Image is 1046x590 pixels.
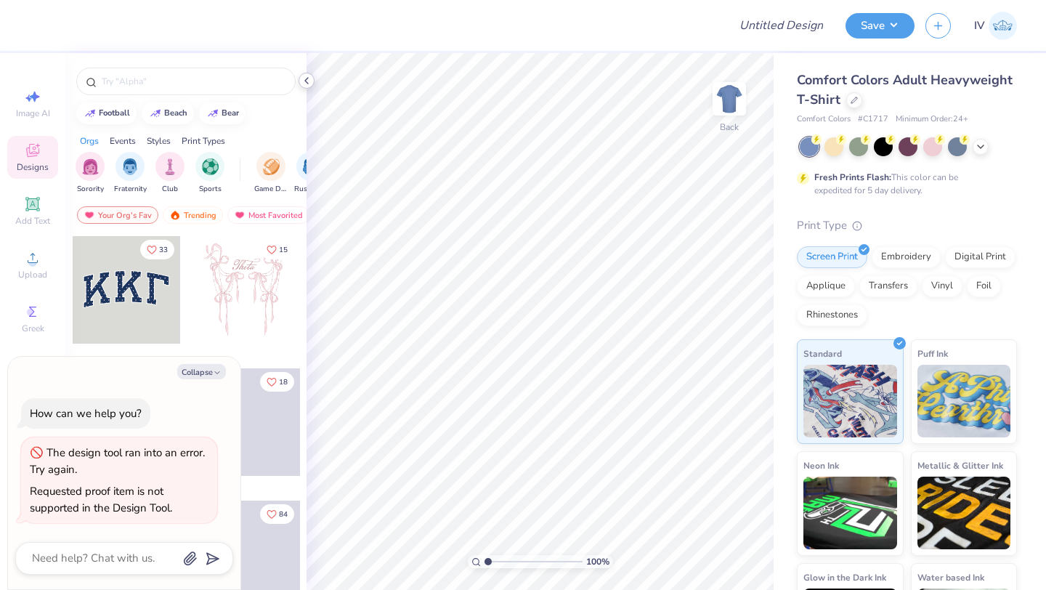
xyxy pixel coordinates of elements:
div: How can we help you? [30,406,142,421]
strong: Fresh Prints Flash: [814,171,891,183]
img: Sports Image [202,158,219,175]
span: Comfort Colors Adult Heavyweight T-Shirt [797,71,1013,108]
span: Neon Ink [803,458,839,473]
div: This color can be expedited for 5 day delivery. [814,171,993,197]
div: filter for Sorority [76,152,105,195]
div: Print Type [797,217,1017,234]
img: Standard [803,365,897,437]
span: Glow in the Dark Ink [803,570,886,585]
div: Most Favorited [227,206,309,224]
div: Transfers [859,275,917,297]
img: Metallic & Glitter Ink [917,477,1011,549]
button: Save [846,13,915,39]
span: Image AI [16,108,50,119]
button: filter button [254,152,288,195]
img: trend_line.gif [207,109,219,118]
span: Comfort Colors [797,113,851,126]
button: Like [260,504,294,524]
div: Embroidery [872,246,941,268]
span: Metallic & Glitter Ink [917,458,1003,473]
button: filter button [76,152,105,195]
button: Like [140,240,174,259]
img: Club Image [162,158,178,175]
img: Back [715,84,744,113]
div: Requested proof item is not supported in the Design Tool. [30,484,172,515]
span: IV [974,17,985,34]
span: Designs [17,161,49,173]
span: 18 [279,379,288,386]
button: filter button [195,152,224,195]
img: Sorority Image [82,158,99,175]
span: Puff Ink [917,346,948,361]
img: Neon Ink [803,477,897,549]
button: filter button [155,152,185,195]
div: Trending [163,206,223,224]
button: Collapse [177,364,226,379]
input: Untitled Design [728,11,835,40]
div: Vinyl [922,275,962,297]
img: most_fav.gif [234,210,246,220]
button: filter button [294,152,328,195]
button: filter button [114,152,147,195]
input: Try "Alpha" [100,74,286,89]
span: Rush & Bid [294,184,328,195]
div: Digital Print [945,246,1015,268]
img: Game Day Image [263,158,280,175]
div: Styles [147,134,171,147]
div: Back [720,121,739,134]
button: bear [199,102,246,124]
button: Like [260,372,294,392]
div: filter for Game Day [254,152,288,195]
div: football [99,109,130,117]
span: # C1717 [858,113,888,126]
button: beach [142,102,194,124]
div: Screen Print [797,246,867,268]
div: Applique [797,275,855,297]
img: most_fav.gif [84,210,95,220]
div: bear [222,109,239,117]
span: 100 % [586,555,609,568]
button: football [76,102,137,124]
img: Puff Ink [917,365,1011,437]
div: Orgs [80,134,99,147]
div: Foil [967,275,1001,297]
img: Isha Veturkar [989,12,1017,40]
button: Like [260,240,294,259]
span: 84 [279,511,288,518]
span: Minimum Order: 24 + [896,113,968,126]
div: beach [164,109,187,117]
a: IV [974,12,1017,40]
span: Standard [803,346,842,361]
span: Greek [22,323,44,334]
span: Add Text [15,215,50,227]
div: Events [110,134,136,147]
span: 15 [279,246,288,254]
span: Water based Ink [917,570,984,585]
div: The design tool ran into an error. Try again. [30,445,205,477]
img: trend_line.gif [84,109,96,118]
img: trending.gif [169,210,181,220]
img: trend_line.gif [150,109,161,118]
span: Game Day [254,184,288,195]
span: Sorority [77,184,104,195]
div: filter for Rush & Bid [294,152,328,195]
div: Rhinestones [797,304,867,326]
span: Club [162,184,178,195]
span: 33 [159,246,168,254]
div: filter for Club [155,152,185,195]
img: Fraternity Image [122,158,138,175]
img: Rush & Bid Image [303,158,320,175]
span: Upload [18,269,47,280]
span: Fraternity [114,184,147,195]
div: Your Org's Fav [77,206,158,224]
span: Sports [199,184,222,195]
div: Print Types [182,134,225,147]
div: filter for Fraternity [114,152,147,195]
div: filter for Sports [195,152,224,195]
